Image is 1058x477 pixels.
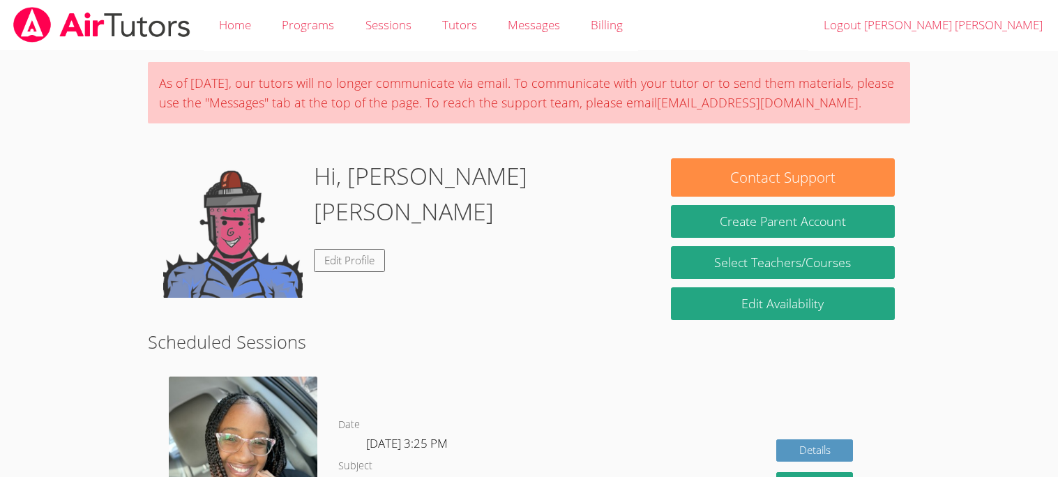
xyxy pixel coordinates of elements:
dt: Date [338,416,360,434]
a: Details [776,439,853,462]
a: Edit Availability [671,287,894,320]
span: Messages [508,17,560,33]
button: Contact Support [671,158,894,197]
a: Edit Profile [314,249,385,272]
span: [DATE] 3:25 PM [366,435,448,451]
img: airtutors_banner-c4298cdbf04f3fff15de1276eac7730deb9818008684d7c2e4769d2f7ddbe033.png [12,7,192,43]
img: default.png [163,158,303,298]
div: As of [DATE], our tutors will no longer communicate via email. To communicate with your tutor or ... [148,62,909,123]
button: Create Parent Account [671,205,894,238]
a: Select Teachers/Courses [671,246,894,279]
dt: Subject [338,457,372,475]
h1: Hi, [PERSON_NAME] [PERSON_NAME] [314,158,640,229]
h2: Scheduled Sessions [148,328,909,355]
